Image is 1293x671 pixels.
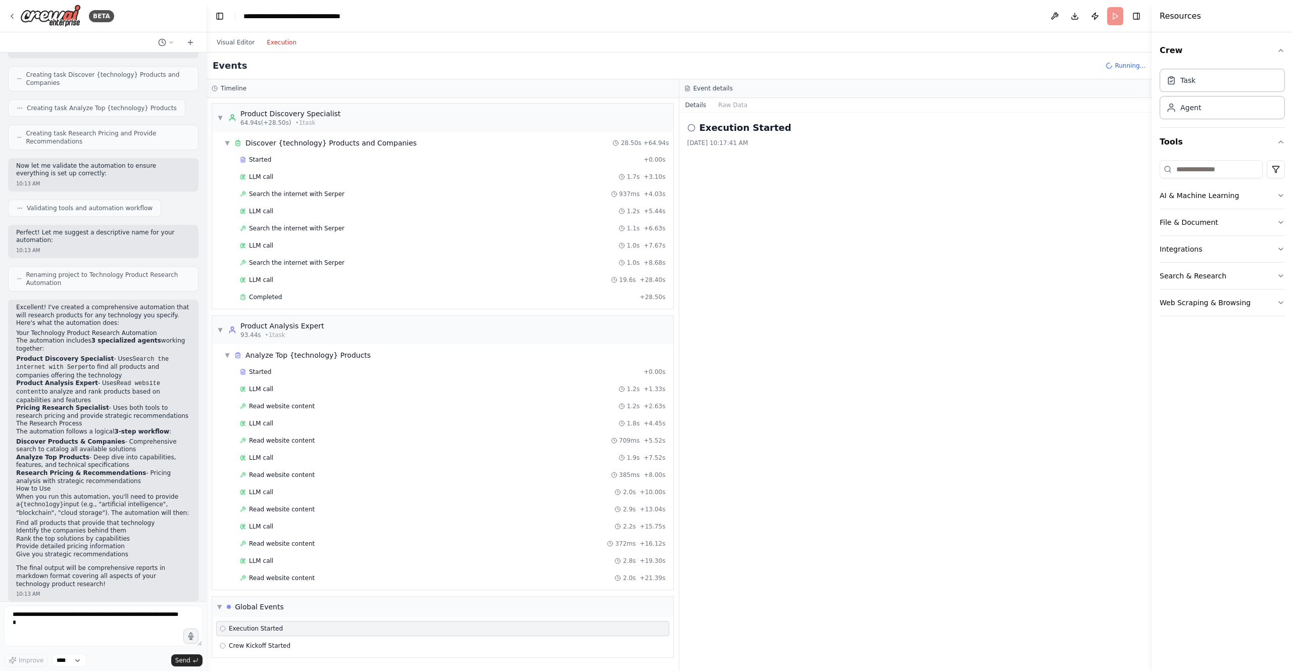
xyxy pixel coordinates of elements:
[249,574,315,582] span: Read website content
[640,540,666,548] span: + 16.12s
[643,242,665,250] span: + 7.67s
[16,404,109,411] strong: Pricing Research Specialist
[1160,10,1201,22] h4: Resources
[619,276,636,284] span: 19.6s
[627,385,639,393] span: 1.2s
[643,156,665,164] span: + 0.00s
[623,505,635,513] span: 2.9s
[640,293,666,301] span: + 28.50s
[16,551,190,559] li: Give you strategic recommendations
[16,329,190,338] h2: Your Technology Product Research Automation
[643,139,669,147] span: + 64.94s
[627,259,639,267] span: 1.0s
[1160,263,1285,289] button: Search & Research
[1160,236,1285,262] button: Integrations
[213,9,227,23] button: Hide left sidebar
[240,109,340,119] div: Product Discovery Specialist
[627,173,639,181] span: 1.7s
[249,368,271,376] span: Started
[235,602,284,612] div: Global Events
[1160,209,1285,235] button: File & Document
[619,437,640,445] span: 709ms
[643,454,665,462] span: + 7.52s
[224,351,230,359] span: ▼
[16,469,190,485] li: - Pricing analysis with strategic recommendations
[249,190,344,198] span: Search the internet with Serper
[245,138,417,148] div: Discover {technology} Products and Companies
[26,271,190,287] span: Renaming project to Technology Product Research Automation
[265,331,285,339] span: • 1 task
[627,419,639,427] span: 1.8s
[16,337,190,353] p: The automation includes working together:
[249,385,273,393] span: LLM call
[249,505,315,513] span: Read website content
[249,207,273,215] span: LLM call
[249,419,273,427] span: LLM call
[175,656,190,664] span: Send
[229,625,283,633] span: Execution Started
[627,402,639,410] span: 1.2s
[249,540,315,548] span: Read website content
[249,276,273,284] span: LLM call
[16,229,190,245] p: Perfect! Let me suggest a descriptive name for your automation:
[249,522,273,531] span: LLM call
[229,642,290,650] span: Crew Kickoff Started
[261,36,303,49] button: Execution
[249,259,344,267] span: Search the internet with Serper
[16,162,190,178] p: Now let me validate the automation to ensure everything is set up correctly:
[687,139,1144,147] div: [DATE] 10:17:41 AM
[615,540,636,548] span: 372ms
[243,11,357,21] nav: breadcrumb
[623,488,635,496] span: 2.0s
[623,574,635,582] span: 2.0s
[249,173,273,181] span: LLM call
[627,242,639,250] span: 1.0s
[16,180,190,187] div: 10:13 AM
[1129,9,1143,23] button: Hide right sidebar
[16,590,190,598] div: 10:13 AM
[627,224,639,232] span: 1.1s
[249,293,282,301] span: Completed
[16,519,190,528] li: Find all products that provide that technology
[16,485,190,493] h2: How to Use
[249,242,273,250] span: LLM call
[249,454,273,462] span: LLM call
[1180,103,1201,113] div: Agent
[16,355,190,380] li: - Uses to find all products and companies offering the technology
[643,437,665,445] span: + 5.52s
[217,326,223,334] span: ▼
[16,304,190,327] p: Excellent! I've created a comprehensive automation that will research products for any technology...
[643,207,665,215] span: + 5.44s
[619,471,640,479] span: 385ms
[643,259,665,267] span: + 8.68s
[621,139,641,147] span: 28.50s
[643,385,665,393] span: + 1.33s
[20,5,81,27] img: Logo
[16,493,190,517] p: When you run this automation, you'll need to provide a input (e.g., "artificial intelligence", "b...
[712,98,754,112] button: Raw Data
[91,337,161,344] strong: 3 specialized agents
[26,129,190,146] span: Creating task Research Pricing and Provide Recommendations
[182,36,198,49] button: Start a new chat
[1160,65,1285,127] div: Crew
[16,247,190,254] div: 10:13 AM
[1160,290,1285,316] button: Web Scraping & Browsing
[16,428,190,436] p: The automation follows a logical :
[623,557,635,565] span: 2.8s
[4,654,48,667] button: Improve
[16,355,114,362] strong: Product Discovery Specialist
[295,119,316,127] span: • 1 task
[679,98,713,112] button: Details
[643,190,665,198] span: + 4.03s
[221,84,246,92] h3: Timeline
[217,603,222,611] span: ▼
[643,419,665,427] span: + 4.45s
[700,121,791,135] h2: Execution Started
[27,104,177,112] span: Creating task Analyze Top {technology} Products
[249,488,273,496] span: LLM call
[640,505,666,513] span: + 13.04s
[171,654,203,666] button: Send
[249,156,271,164] span: Started
[19,656,43,664] span: Improve
[154,36,178,49] button: Switch to previous chat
